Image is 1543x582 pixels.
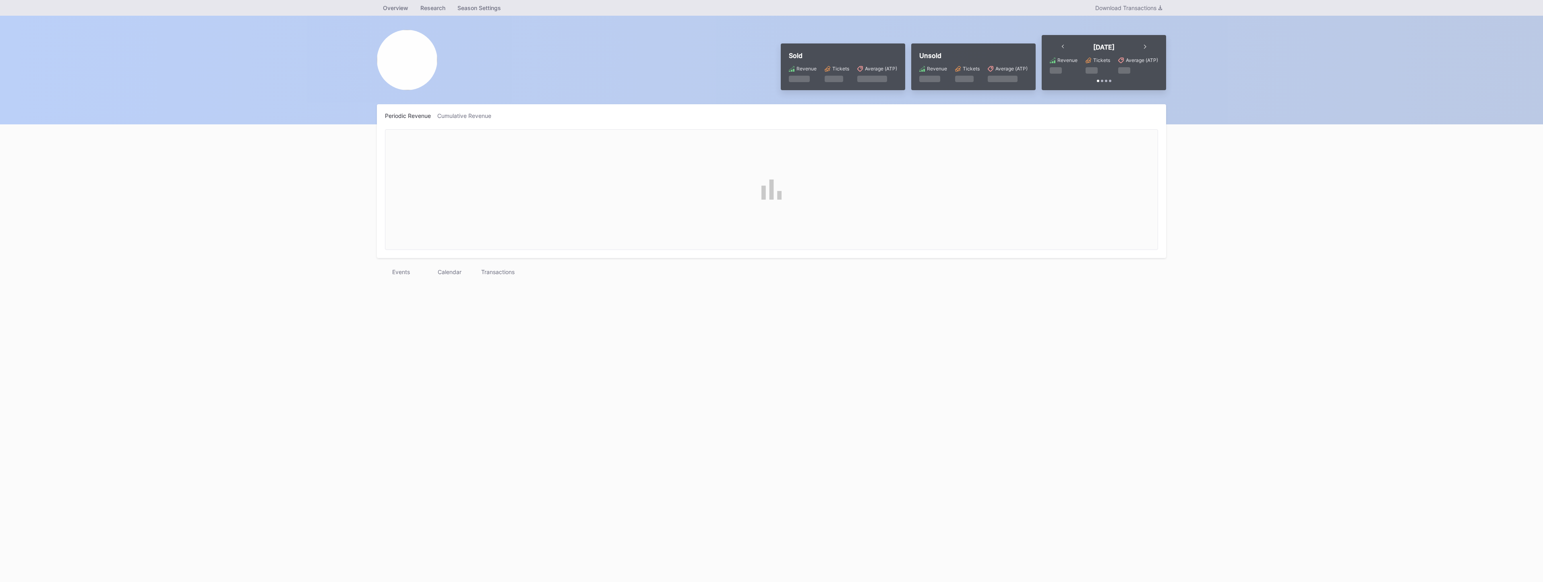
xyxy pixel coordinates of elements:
[789,52,897,60] div: Sold
[1095,4,1162,11] div: Download Transactions
[1091,2,1166,13] button: Download Transactions
[927,66,947,72] div: Revenue
[385,112,437,119] div: Periodic Revenue
[963,66,980,72] div: Tickets
[1126,57,1158,63] div: Average (ATP)
[377,2,414,14] a: Overview
[865,66,897,72] div: Average (ATP)
[437,112,498,119] div: Cumulative Revenue
[451,2,507,14] a: Season Settings
[1093,57,1110,63] div: Tickets
[1093,43,1115,51] div: [DATE]
[796,66,817,72] div: Revenue
[425,266,474,278] div: Calendar
[995,66,1028,72] div: Average (ATP)
[414,2,451,14] a: Research
[377,266,425,278] div: Events
[474,266,522,278] div: Transactions
[1057,57,1078,63] div: Revenue
[832,66,849,72] div: Tickets
[919,52,1028,60] div: Unsold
